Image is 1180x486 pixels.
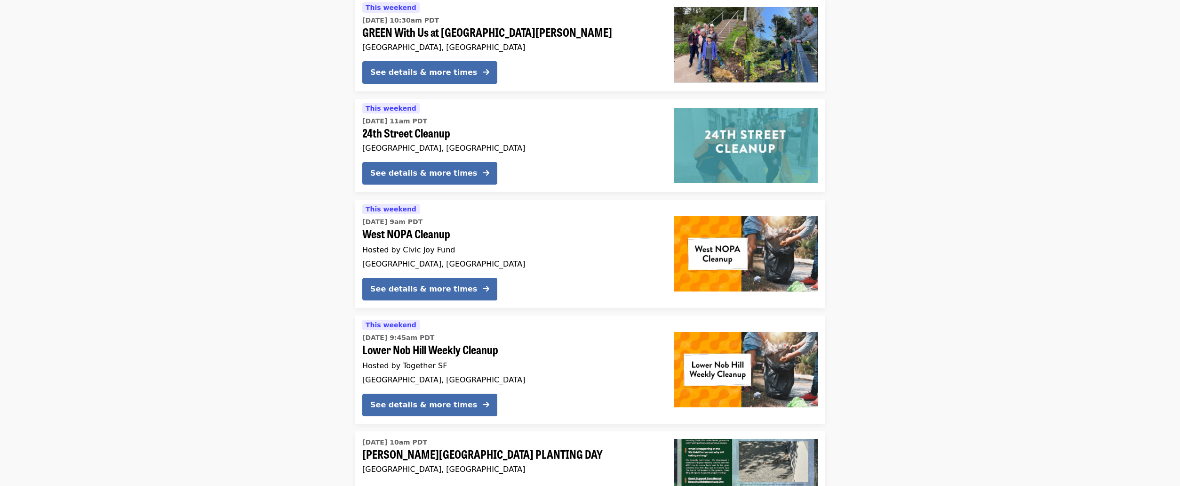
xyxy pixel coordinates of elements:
[355,200,825,308] a: See details for "West NOPA Cleanup"
[483,284,489,293] i: arrow-right icon
[362,144,659,153] div: [GEOGRAPHIC_DATA], [GEOGRAPHIC_DATA]
[362,394,497,416] button: See details & more times
[366,105,416,112] span: This weekend
[355,316,825,424] a: See details for "Lower Nob Hill Weekly Cleanup"
[362,116,427,126] time: [DATE] 11am PDT
[483,400,489,409] i: arrow-right icon
[483,169,489,178] i: arrow-right icon
[370,283,477,295] div: See details & more times
[674,332,818,407] img: Lower Nob Hill Weekly Cleanup organized by Together SF
[362,126,659,140] span: 24th Street Cleanup
[362,343,659,356] span: Lower Nob Hill Weekly Cleanup
[483,68,489,77] i: arrow-right icon
[362,465,659,474] div: [GEOGRAPHIC_DATA], [GEOGRAPHIC_DATA]
[674,7,818,82] img: GREEN With Us at Upper Esmeralda Stairway Garden organized by SF Public Works
[362,43,659,52] div: [GEOGRAPHIC_DATA], [GEOGRAPHIC_DATA]
[362,25,659,39] span: GREEN With Us at [GEOGRAPHIC_DATA][PERSON_NAME]
[355,99,825,192] a: See details for "24th Street Cleanup"
[362,227,659,241] span: West NOPA Cleanup
[362,16,439,25] time: [DATE] 10:30am PDT
[362,375,659,384] div: [GEOGRAPHIC_DATA], [GEOGRAPHIC_DATA]
[362,361,447,370] span: Hosted by Together SF
[366,4,416,11] span: This weekend
[362,259,659,268] div: [GEOGRAPHIC_DATA], [GEOGRAPHIC_DATA]
[366,321,416,329] span: This weekend
[674,108,818,183] img: 24th Street Cleanup organized by SF Public Works
[370,399,477,411] div: See details & more times
[370,168,477,179] div: See details & more times
[362,217,423,227] time: [DATE] 9am PDT
[362,278,497,300] button: See details & more times
[362,333,434,343] time: [DATE] 9:45am PDT
[370,67,477,78] div: See details & more times
[362,245,455,254] span: Hosted by Civic Joy Fund
[362,162,497,185] button: See details & more times
[674,216,818,292] img: West NOPA Cleanup organized by Civic Joy Fund
[362,437,427,447] time: [DATE] 10am PDT
[366,205,416,213] span: This weekend
[362,447,659,461] span: [PERSON_NAME][GEOGRAPHIC_DATA] PLANTING DAY
[362,61,497,84] button: See details & more times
